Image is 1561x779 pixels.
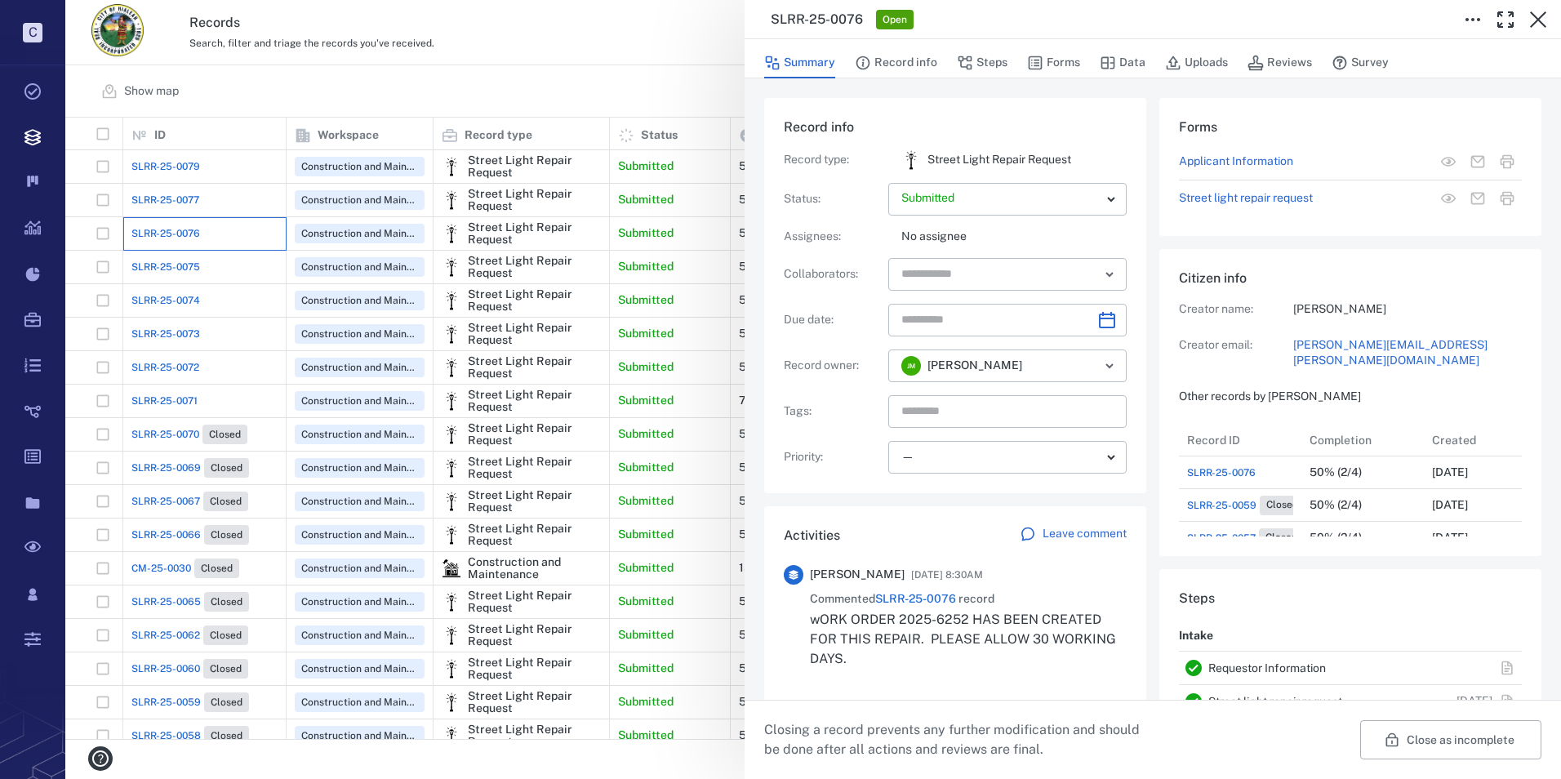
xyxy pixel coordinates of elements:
[1522,3,1554,36] button: Close
[1463,147,1492,176] button: Mail form
[1492,147,1522,176] button: Print form
[1432,417,1476,463] div: Created
[1098,354,1121,377] button: Open
[927,152,1071,168] p: Street Light Repair Request
[1263,498,1301,512] span: Closed
[784,152,882,168] p: Record type :
[784,191,882,207] p: Status :
[1432,497,1468,514] p: [DATE]
[1360,720,1541,759] button: Close as incomplete
[1159,249,1541,569] div: Citizen infoCreator name:[PERSON_NAME]Creator email:[PERSON_NAME][EMAIL_ADDRESS][PERSON_NAME][DOM...
[784,266,882,283] p: Collaborators :
[1179,424,1301,456] div: Record ID
[771,10,863,29] h3: SLRR-25-0076
[879,13,910,27] span: Open
[911,565,983,585] span: [DATE] 8:30AM
[1179,154,1293,170] a: Applicant Information
[1489,3,1522,36] button: Toggle Fullscreen
[1424,424,1546,456] div: Created
[784,312,882,328] p: Due date :
[37,11,70,26] span: Help
[855,47,937,78] button: Record info
[875,592,956,605] a: SLRR-25-0076
[1020,526,1127,545] a: Leave comment
[1310,532,1362,544] div: 50% (2/4)
[784,229,882,245] p: Assignees :
[764,47,835,78] button: Summary
[1165,47,1228,78] button: Uploads
[1159,98,1541,249] div: FormsApplicant InformationView form in the stepMail formPrint formStreet light repair requestView...
[1432,465,1468,481] p: [DATE]
[23,23,42,42] p: C
[1247,47,1312,78] button: Reviews
[1434,184,1463,213] button: View form in the step
[784,358,882,374] p: Record owner :
[1187,496,1305,515] a: SLRR-25-0059Closed
[810,591,994,608] span: Commented record
[927,358,1022,374] span: [PERSON_NAME]
[1179,589,1522,608] h6: Steps
[1434,147,1463,176] button: View form in the step
[1179,190,1313,207] a: Street light repair request
[1332,47,1389,78] button: Survey
[1043,526,1127,542] p: Leave comment
[1098,263,1121,286] button: Open
[1187,465,1256,480] a: SLRR-25-0076
[1456,693,1492,710] p: [DATE]
[1187,417,1240,463] div: Record ID
[1179,621,1213,651] p: Intake
[1179,269,1522,288] h6: Citizen info
[810,610,1127,669] p: wORK ORDER 2025-6252 HAS BEEN CREATED FOR THIS REPAIR. PLEASE ALLOW 30 WORKING DAYS.
[1262,531,1301,545] span: Closed
[1179,389,1522,405] p: Other records by [PERSON_NAME]
[1293,337,1522,369] a: [PERSON_NAME][EMAIL_ADDRESS][PERSON_NAME][DOMAIN_NAME]
[901,150,921,170] div: Street Light Repair Request
[1100,47,1145,78] button: Data
[1310,417,1372,463] div: Completion
[1187,498,1256,513] span: SLRR-25-0059
[1456,3,1489,36] button: Toggle to Edit Boxes
[1492,184,1522,213] button: Print form
[1208,695,1342,708] a: Street light repair request
[1187,528,1304,548] a: SLRR-25-0057Closed
[1293,301,1522,318] p: [PERSON_NAME]
[784,118,1127,137] h6: Record info
[1310,499,1362,511] div: 50% (2/4)
[901,150,921,170] img: icon Street Light Repair Request
[901,190,1101,207] p: Submitted
[1179,301,1293,318] p: Creator name:
[764,98,1146,506] div: Record infoRecord type:icon Street Light Repair RequestStreet Light Repair RequestStatus:Assignee...
[784,526,840,545] h6: Activities
[1179,118,1522,137] h6: Forms
[1027,47,1080,78] button: Forms
[764,720,1153,759] p: Closing a record prevents any further modification and should be done after all actions and revie...
[1208,661,1326,674] a: Requestor Information
[1187,531,1256,545] span: SLRR-25-0057
[901,447,1101,466] div: —
[784,403,882,420] p: Tags :
[1301,424,1424,456] div: Completion
[901,229,1127,245] p: No assignee
[901,356,921,376] div: J M
[957,47,1007,78] button: Steps
[1432,530,1468,546] p: [DATE]
[810,567,905,583] span: [PERSON_NAME]
[1463,184,1492,213] button: Mail form
[1179,337,1293,369] p: Creator email:
[1310,466,1362,479] div: 50% (2/4)
[1091,304,1123,336] button: Choose date
[784,449,882,465] p: Priority :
